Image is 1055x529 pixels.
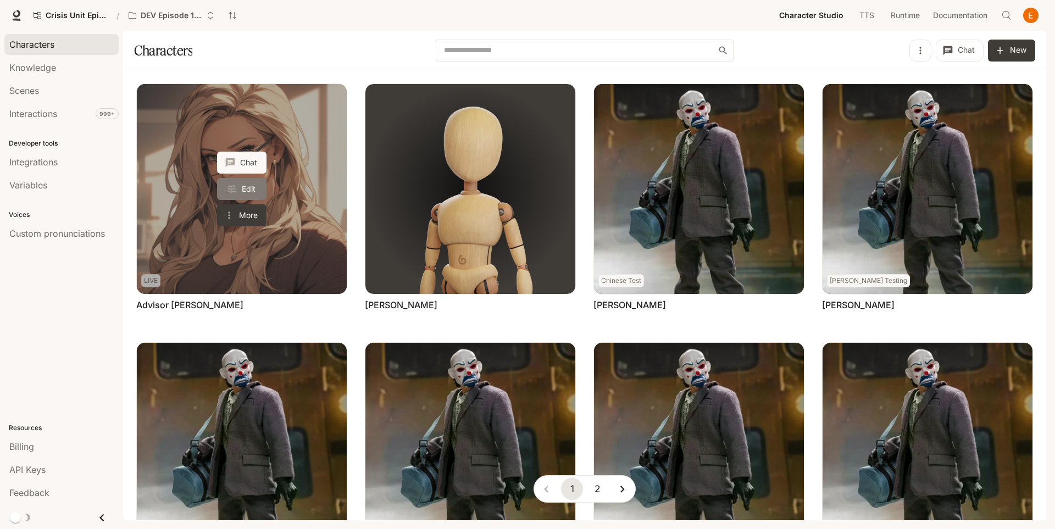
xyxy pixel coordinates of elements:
button: More actions [217,204,266,226]
a: Runtime [885,4,925,26]
button: Chat with Advisor Clarke [217,152,266,174]
img: Alan Tiles [365,84,575,294]
span: Crisis Unit Episode 1 [46,11,107,20]
img: User avatar [1023,8,1039,23]
a: Character Studio [775,4,848,26]
a: Documentation [926,4,993,26]
h1: Characters [134,40,192,62]
img: Bryan Warren [594,84,804,294]
button: Go to next page [612,478,634,500]
a: [PERSON_NAME] [822,299,895,311]
a: Edit Advisor Clarke [217,178,266,200]
span: Character Studio [779,9,843,23]
div: / [112,10,124,21]
span: Documentation [933,9,987,23]
button: Go to page 2 [586,478,608,500]
button: New [988,40,1035,62]
button: page 1 [561,478,583,500]
a: Advisor [PERSON_NAME] [136,299,243,311]
a: TTS [849,4,884,26]
a: [PERSON_NAME] [593,299,666,311]
a: Advisor Clarke [137,84,347,294]
button: Open Command Menu [996,4,1018,26]
a: Crisis Unit Episode 1 [29,4,112,26]
a: [PERSON_NAME] [365,299,437,311]
p: DEV Episode 1 - Crisis Unit [141,11,202,20]
span: Runtime [891,9,920,23]
button: Chat [936,40,984,62]
button: User avatar [1020,4,1042,26]
button: Sync workspaces [221,4,243,26]
span: TTS [859,9,874,23]
nav: pagination navigation [534,475,636,503]
button: Open workspace menu [124,4,219,26]
img: Bryan Warren [823,84,1032,294]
